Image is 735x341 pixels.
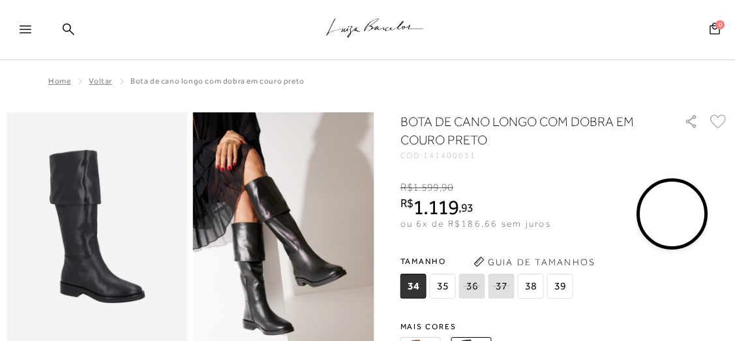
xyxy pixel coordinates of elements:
i: R$ [400,182,413,193]
button: 0 [706,22,724,39]
span: 1.119 [413,195,458,219]
span: 90 [442,182,453,193]
span: Tamanho [400,252,577,271]
span: ou 6x de R$186,66 sem juros [400,218,551,229]
i: R$ [400,197,413,209]
span: Mais cores [400,323,729,331]
span: 34 [400,274,427,299]
span: 39 [547,274,573,299]
span: 141400031 [423,151,475,160]
span: 38 [518,274,544,299]
span: 36 [459,274,485,299]
span: 93 [461,201,473,214]
h1: BOTA DE CANO LONGO COM DOBRA EM COURO PRETO [400,112,645,149]
i: , [440,182,454,193]
span: 35 [430,274,456,299]
a: Voltar [89,76,112,86]
span: BOTA DE CANO LONGO COM DOBRA EM COURO PRETO [130,76,305,86]
i: , [458,202,473,214]
span: 37 [488,274,515,299]
span: 1.599 [413,182,440,193]
span: 0 [715,20,725,29]
div: CÓD: [400,152,661,159]
button: Guia de Tamanhos [470,252,600,272]
a: Home [48,76,70,86]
